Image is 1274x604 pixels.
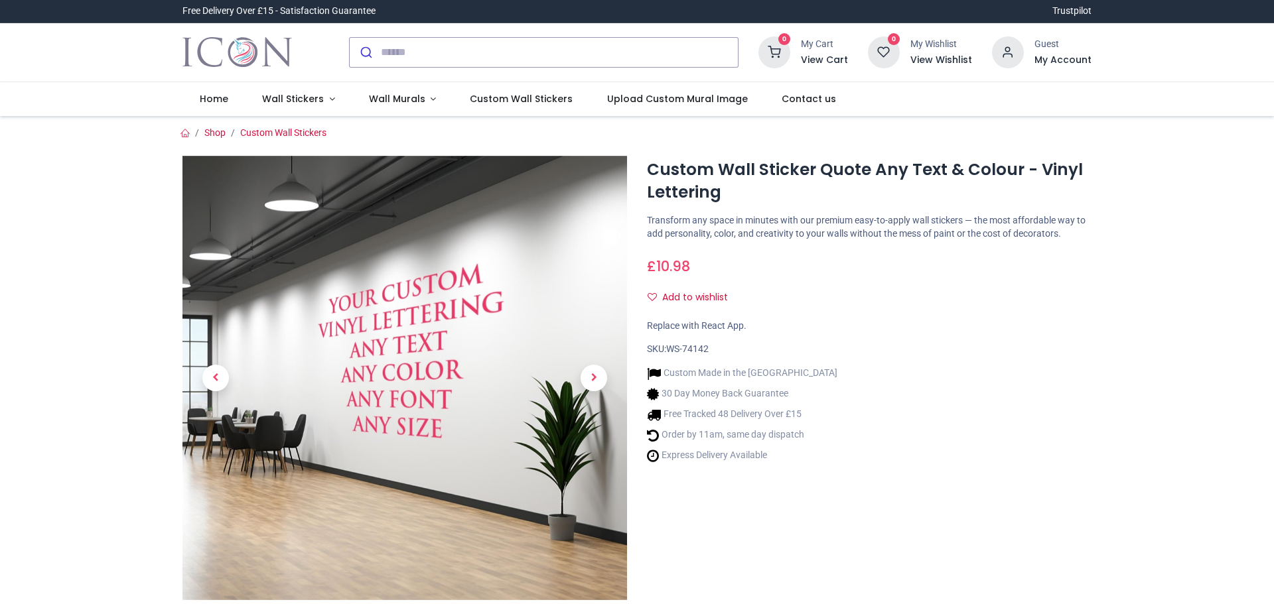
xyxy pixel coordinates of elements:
[758,46,790,56] a: 0
[202,365,229,391] span: Previous
[1034,54,1092,67] a: My Account
[182,222,249,533] a: Previous
[1052,5,1092,18] a: Trustpilot
[647,387,837,401] li: 30 Day Money Back Guarantee
[910,38,972,51] div: My Wishlist
[350,38,381,67] button: Submit
[200,92,228,105] span: Home
[182,156,627,600] img: Custom Wall Sticker Quote Any Text & Colour - Vinyl Lettering
[647,428,837,442] li: Order by 11am, same day dispatch
[648,292,657,302] i: Add to wishlist
[182,34,292,71] img: Icon Wall Stickers
[561,222,627,533] a: Next
[245,82,352,117] a: Wall Stickers
[647,214,1092,240] p: Transform any space in minutes with our premium easy-to-apply wall stickers — the most affordable...
[868,46,900,56] a: 0
[352,82,453,117] a: Wall Murals
[262,92,324,105] span: Wall Stickers
[647,408,837,422] li: Free Tracked 48 Delivery Over £15
[801,54,848,67] a: View Cart
[470,92,573,105] span: Custom Wall Stickers
[778,33,791,46] sup: 0
[204,127,226,138] a: Shop
[182,5,376,18] div: Free Delivery Over £15 - Satisfaction Guarantee
[647,449,837,463] li: Express Delivery Available
[888,33,900,46] sup: 0
[240,127,326,138] a: Custom Wall Stickers
[607,92,748,105] span: Upload Custom Mural Image
[647,343,1092,356] div: SKU:
[656,257,690,276] span: 10.98
[666,343,709,354] span: WS-74142
[647,320,1092,333] div: Replace with React App.
[369,92,425,105] span: Wall Murals
[910,54,972,67] a: View Wishlist
[182,34,292,71] a: Logo of Icon Wall Stickers
[1034,38,1092,51] div: Guest
[801,38,848,51] div: My Cart
[647,257,690,276] span: £
[782,92,836,105] span: Contact us
[647,367,837,381] li: Custom Made in the [GEOGRAPHIC_DATA]
[647,286,739,309] button: Add to wishlistAdd to wishlist
[581,365,607,391] span: Next
[647,158,1092,204] h1: Custom Wall Sticker Quote Any Text & Colour - Vinyl Lettering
